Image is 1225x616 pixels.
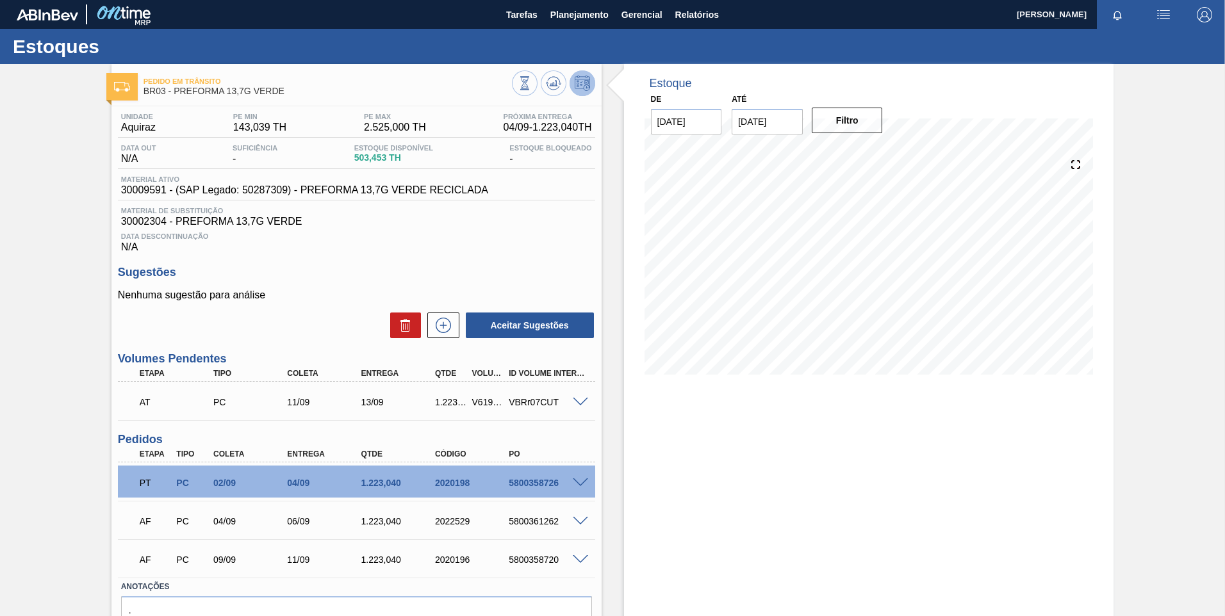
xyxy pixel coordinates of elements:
[364,113,426,120] span: PE MAX
[121,207,592,215] span: Material de Substituição
[118,266,595,279] h3: Sugestões
[118,144,160,165] div: N/A
[1197,7,1212,22] img: Logout
[118,289,595,301] p: Nenhuma sugestão para análise
[650,77,692,90] div: Estoque
[358,516,441,526] div: 1.223,040
[136,388,219,416] div: Aguardando Informações de Transporte
[284,478,366,488] div: 04/09/2025
[512,70,538,96] button: Visão Geral dos Estoques
[358,397,441,407] div: 13/09/2025
[354,144,433,152] span: Estoque Disponível
[118,227,595,253] div: N/A
[114,82,130,92] img: Ícone
[459,311,595,339] div: Aceitar Sugestões
[506,450,588,458] div: PO
[506,478,588,488] div: 5800358726
[118,433,595,446] h3: Pedidos
[140,516,172,526] p: AF
[509,144,591,152] span: Estoque Bloqueado
[358,478,441,488] div: 1.223,040
[504,122,592,133] span: 04/09 - 1.223,040 TH
[506,7,538,22] span: Tarefas
[432,397,470,407] div: 1.223,040
[432,478,514,488] div: 2020198
[570,70,595,96] button: Desprogramar Estoque
[210,516,293,526] div: 04/09/2025
[136,450,175,458] div: Etapa
[121,578,592,596] label: Anotações
[432,516,514,526] div: 2022529
[233,122,286,133] span: 143,039 TH
[1156,7,1171,22] img: userActions
[118,352,595,366] h3: Volumes Pendentes
[284,369,366,378] div: Coleta
[229,144,281,165] div: -
[210,555,293,565] div: 09/09/2025
[233,144,277,152] span: Suficiência
[732,95,746,104] label: Até
[136,507,175,535] div: Aguardando Faturamento
[140,478,172,488] p: PT
[550,7,609,22] span: Planejamento
[173,516,211,526] div: Pedido de Compra
[210,478,293,488] div: 02/09/2025
[354,153,433,163] span: 503,453 TH
[364,122,426,133] span: 2.525,000 TH
[173,450,211,458] div: Tipo
[121,144,156,152] span: Data out
[121,232,592,240] span: Data Descontinuação
[136,469,175,497] div: Pedido em Trânsito
[469,369,507,378] div: Volume Portal
[173,555,211,565] div: Pedido de Compra
[136,546,175,574] div: Aguardando Faturamento
[506,516,588,526] div: 5800361262
[284,555,366,565] div: 11/09/2025
[506,555,588,565] div: 5800358720
[506,369,588,378] div: Id Volume Interno
[504,113,592,120] span: Próxima Entrega
[812,108,883,133] button: Filtro
[421,312,459,338] div: Nova sugestão
[432,555,514,565] div: 2020196
[210,450,293,458] div: Coleta
[732,109,803,134] input: dd/mm/yyyy
[358,450,441,458] div: Qtde
[13,39,240,54] h1: Estoques
[621,7,662,22] span: Gerencial
[506,144,595,165] div: -
[675,7,719,22] span: Relatórios
[358,369,441,378] div: Entrega
[469,397,507,407] div: V619907
[432,450,514,458] div: Código
[173,478,211,488] div: Pedido de Compra
[17,9,78,20] img: TNhmsLtSVTkK8tSr43FrP2fwEKptu5GPRR3wAAAABJRU5ErkJggg==
[284,516,366,526] div: 06/09/2025
[284,450,366,458] div: Entrega
[358,555,441,565] div: 1.223,040
[136,369,219,378] div: Etapa
[541,70,566,96] button: Atualizar Gráfico
[284,397,366,407] div: 11/09/2025
[651,95,662,104] label: De
[506,397,588,407] div: VBRr07CUT
[144,77,512,85] span: Pedido em Trânsito
[210,397,293,407] div: Pedido de Compra
[140,555,172,565] p: AF
[144,86,512,96] span: BR03 - PREFORMA 13,7G VERDE
[121,216,592,227] span: 30002304 - PREFORMA 13,7G VERDE
[1097,6,1138,24] button: Notificações
[432,369,470,378] div: Qtde
[651,109,722,134] input: dd/mm/yyyy
[233,113,286,120] span: PE MIN
[121,113,156,120] span: Unidade
[121,122,156,133] span: Aquiraz
[466,312,594,338] button: Aceitar Sugestões
[121,184,488,196] span: 30009591 - (SAP Legado: 50287309) - PREFORMA 13,7G VERDE RECICLADA
[140,397,216,407] p: AT
[121,175,488,183] span: Material ativo
[210,369,293,378] div: Tipo
[384,312,421,338] div: Excluir Sugestões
